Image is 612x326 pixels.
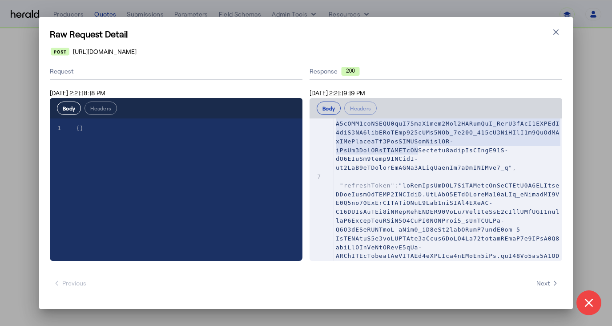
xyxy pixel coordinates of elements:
span: [DATE] 2:21:19:19 PM [310,89,365,97]
span: Previous [53,279,86,288]
button: Next [533,275,562,291]
button: Previous [50,275,90,291]
h1: Raw Request Detail [50,28,562,40]
div: Request [50,63,302,80]
span: [DATE] 2:21:18:18 PM [50,89,105,97]
span: "refreshToken" [340,182,395,189]
button: Body [57,102,81,115]
div: 7 [310,172,322,181]
text: 200 [346,68,355,74]
span: Next [536,279,559,288]
div: Response [310,67,562,76]
span: {} [76,125,84,131]
button: Headers [344,102,377,115]
button: Body [317,102,341,115]
div: 1 [50,124,63,133]
span: [URL][DOMAIN_NAME] [73,47,137,56]
button: Headers [85,102,117,115]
